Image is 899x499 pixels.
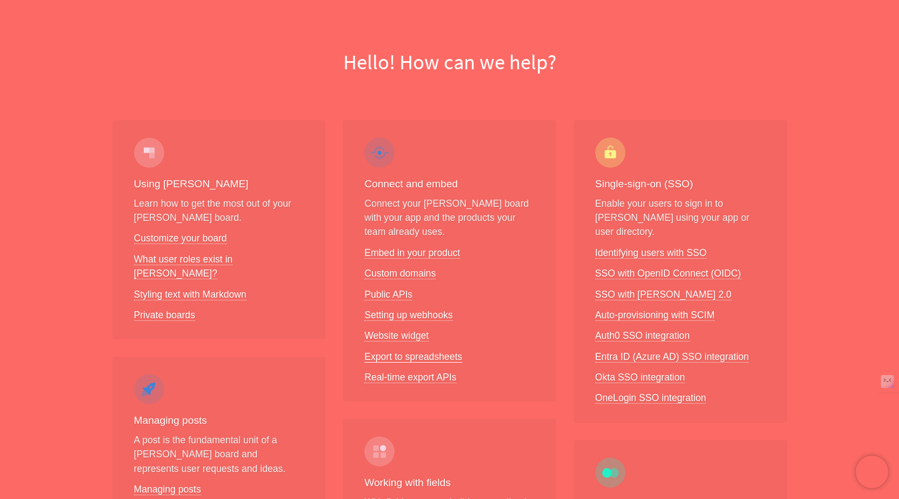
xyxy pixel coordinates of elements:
[364,372,456,383] a: Real-time export APIs
[134,310,195,321] a: Private boards
[595,268,741,279] a: SSO with OpenID Connect (OIDC)
[595,330,690,342] a: Auth0 SSO integration
[595,310,715,321] a: Auto-provisioning with SCIM
[595,351,749,363] a: Entra ID (Azure AD) SSO integration
[134,196,304,225] p: Learn how to get the most out of your [PERSON_NAME] board.
[364,196,535,239] p: Connect your [PERSON_NAME] board with your app and the products your team already uses.
[595,289,731,300] a: SSO with [PERSON_NAME] 2.0
[134,484,201,495] a: Managing posts
[364,330,429,342] a: Website widget
[364,289,412,300] a: Public APIs
[364,247,460,259] a: Embed in your product
[134,233,227,244] a: Customize your board
[134,433,304,476] p: A post is the fundamental unit of a [PERSON_NAME] board and represents user requests and ideas.
[134,254,233,279] a: What user roles exist in [PERSON_NAME]?
[364,176,535,192] h3: Connect and embed
[595,372,685,383] a: Okta SSO integration
[134,289,247,300] a: Styling text with Markdown
[364,268,436,279] a: Custom domains
[134,176,304,192] h3: Using [PERSON_NAME]
[595,176,765,192] h3: Single-sign-on (SSO)
[595,247,707,259] a: Identifying users with SSO
[856,456,888,488] iframe: Chatra live chat
[364,351,462,363] a: Export to spreadsheets
[595,392,706,404] a: OneLogin SSO integration
[364,475,535,491] h3: Working with fields
[595,196,765,239] p: Enable your users to sign in to [PERSON_NAME] using your app or user directory.
[9,48,890,77] h1: Hello! How can we help?
[134,413,304,429] h3: Managing posts
[364,310,452,321] a: Setting up webhooks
